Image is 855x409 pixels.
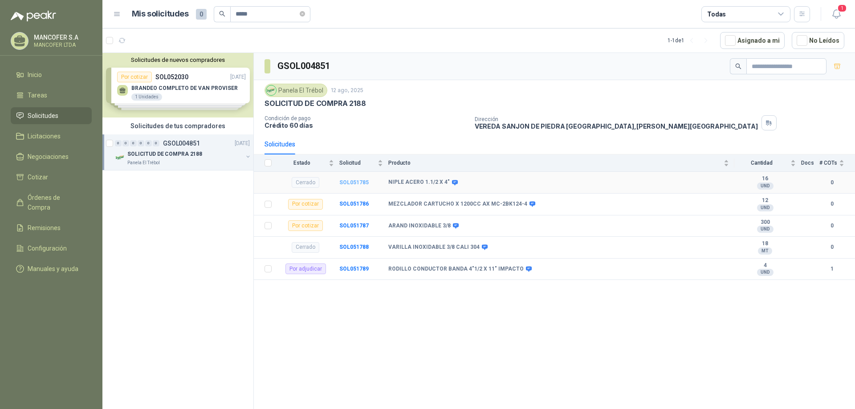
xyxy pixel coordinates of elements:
[277,154,339,172] th: Estado
[339,201,369,207] a: SOL051786
[285,263,326,274] div: Por adjudicar
[339,179,369,186] a: SOL051785
[720,32,785,49] button: Asignado a mi
[277,59,331,73] h3: GSOL004851
[388,154,734,172] th: Producto
[837,4,847,12] span: 1
[388,179,450,186] b: NIPLE ACERO 1.1/2 X 4"
[28,223,61,233] span: Remisiones
[11,107,92,124] a: Solicitudes
[801,154,819,172] th: Docs
[758,247,772,255] div: MT
[828,6,844,22] button: 1
[475,116,758,122] p: Dirección
[11,169,92,186] a: Cotizar
[288,220,323,231] div: Por cotizar
[734,262,796,269] b: 4
[757,226,774,233] div: UND
[388,244,480,251] b: VARILLA INOXIDABLE 3/8 CALI 304
[339,154,388,172] th: Solicitud
[757,269,774,276] div: UND
[757,182,774,190] div: UND
[266,85,276,95] img: Company Logo
[115,152,126,163] img: Company Logo
[122,140,129,146] div: 0
[28,111,58,121] span: Solicitudes
[102,117,253,134] div: Solicitudes de tus compradores
[145,140,152,146] div: 0
[734,154,801,172] th: Cantidad
[106,57,250,63] button: Solicitudes de nuevos compradores
[28,90,47,100] span: Tareas
[153,140,159,146] div: 0
[11,11,56,21] img: Logo peakr
[339,244,369,250] a: SOL051788
[734,197,796,204] b: 12
[11,240,92,257] a: Configuración
[163,140,200,146] p: GSOL004851
[34,42,90,48] p: MANCOFER LTDA
[339,160,376,166] span: Solicitud
[388,160,722,166] span: Producto
[300,10,305,18] span: close-circle
[288,199,323,210] div: Por cotizar
[668,33,713,48] div: 1 - 1 de 1
[28,243,67,253] span: Configuración
[734,160,789,166] span: Cantidad
[819,160,837,166] span: # COTs
[11,260,92,277] a: Manuales y ayuda
[735,63,741,69] span: search
[28,152,69,162] span: Negociaciones
[196,9,207,20] span: 0
[707,9,726,19] div: Todas
[11,66,92,83] a: Inicio
[339,266,369,272] a: SOL051789
[130,140,137,146] div: 0
[11,128,92,145] a: Licitaciones
[331,86,363,95] p: 12 ago, 2025
[292,177,319,188] div: Cerrado
[28,264,78,274] span: Manuales y ayuda
[28,70,42,80] span: Inicio
[792,32,844,49] button: No Leídos
[28,193,83,212] span: Órdenes de Compra
[11,87,92,104] a: Tareas
[265,99,366,108] p: SOLICITUD DE COMPRA 2188
[34,34,90,40] p: MANCOFER S.A
[819,243,844,251] b: 0
[11,189,92,216] a: Órdenes de Compra
[132,8,189,20] h1: Mis solicitudes
[475,122,758,130] p: VEREDA SANJON DE PIEDRA [GEOGRAPHIC_DATA] , [PERSON_NAME][GEOGRAPHIC_DATA]
[138,140,144,146] div: 0
[819,222,844,230] b: 0
[127,159,160,166] p: Panela El Trébol
[339,223,369,229] a: SOL051787
[219,11,225,17] span: search
[292,242,319,253] div: Cerrado
[388,201,527,208] b: MEZCLADOR CARTUCHO X 1200CC AX MC-2BK124-4
[102,53,253,117] div: Solicitudes de nuevos compradoresPor cotizarSOL052030[DATE] BRANDEO COMPLETO DE VAN PROVISER1 Uni...
[819,154,855,172] th: # COTs
[734,219,796,226] b: 300
[757,204,774,211] div: UND
[265,84,327,97] div: Panela El Trébol
[28,131,61,141] span: Licitaciones
[819,200,844,208] b: 0
[819,265,844,273] b: 1
[265,139,295,149] div: Solicitudes
[819,178,844,187] b: 0
[300,11,305,16] span: close-circle
[734,175,796,182] b: 16
[115,140,122,146] div: 0
[115,138,252,166] a: 0 0 0 0 0 0 GSOL004851[DATE] Company LogoSOLICITUD DE COMPRA 2188Panela El Trébol
[28,172,48,182] span: Cotizar
[11,148,92,165] a: Negociaciones
[11,219,92,236] a: Remisiones
[127,150,202,158] p: SOLICITUD DE COMPRA 2188
[277,160,327,166] span: Estado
